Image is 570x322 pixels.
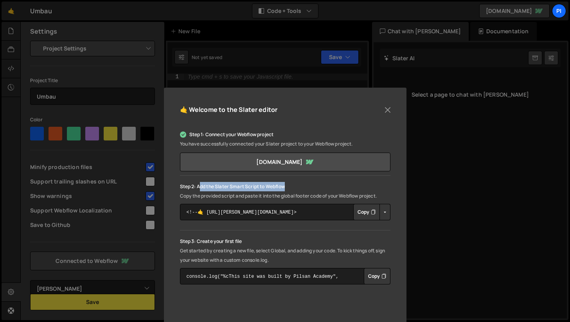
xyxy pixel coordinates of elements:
p: Step 1: Connect your Webflow project [180,130,390,139]
button: Copy [364,268,390,284]
div: Button group with nested dropdown [353,204,390,220]
button: Copy [353,204,380,220]
h5: 🤙 Welcome to the Slater editor [180,104,278,116]
textarea: console.log("%cThis site was built by Pilsan Academy", "background:blue;color:#fff;padding: 8px;"); [180,268,390,284]
div: Button group with nested dropdown [364,268,390,284]
a: [DOMAIN_NAME] [180,153,390,171]
p: Get started by creating a new file, select Global, and adding your code. To kick things off, sign... [180,246,390,265]
p: Step 3: Create your first file [180,237,390,246]
a: Pi [552,4,566,18]
p: Copy the provided script and paste it into the global footer code of your Webflow project. [180,191,390,201]
button: Close [382,104,394,116]
p: Step 2: Add the Slater Smart Script to Webflow [180,182,390,191]
textarea: <!--🤙 [URL][PERSON_NAME][DOMAIN_NAME]> <script>document.addEventListener("DOMContentLoaded", func... [180,204,390,220]
p: You have successfully connected your Slater project to your Webflow project. [180,139,390,149]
